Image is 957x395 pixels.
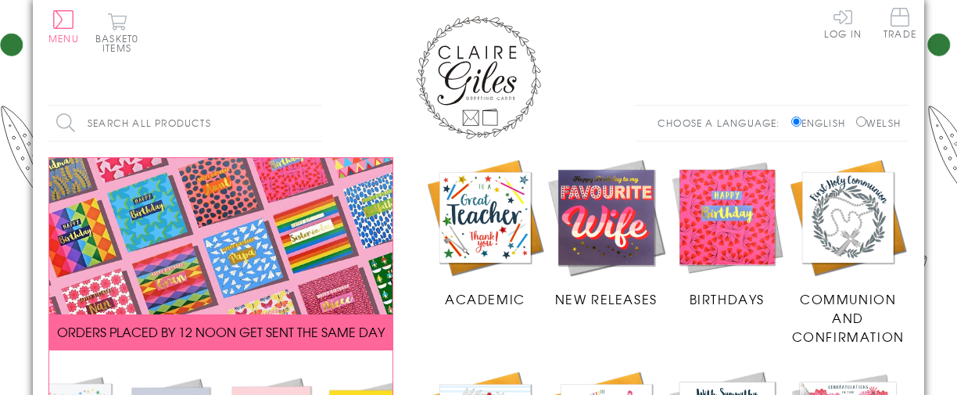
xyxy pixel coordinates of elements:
input: Search all products [48,106,322,141]
input: English [791,117,801,127]
label: English [791,116,853,130]
button: Menu [48,10,79,43]
a: New Releases [546,157,667,309]
span: Communion and Confirmation [792,289,905,346]
span: Birthdays [690,289,765,308]
span: ORDERS PLACED BY 12 NOON GET SENT THE SAME DAY [57,322,385,341]
img: Claire Giles Greetings Cards [416,16,541,139]
a: Communion and Confirmation [787,157,909,347]
a: Trade [884,8,916,41]
a: Log In [824,8,862,38]
input: Search [306,106,322,141]
span: Trade [884,8,916,38]
label: Welsh [856,116,901,130]
button: Basket0 items [95,13,138,52]
span: Menu [48,31,79,45]
span: New Releases [555,289,658,308]
p: Choose a language: [658,116,788,130]
span: 0 items [102,31,138,55]
a: Birthdays [667,157,788,309]
span: Academic [445,289,525,308]
input: Welsh [856,117,866,127]
a: Academic [425,157,546,309]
